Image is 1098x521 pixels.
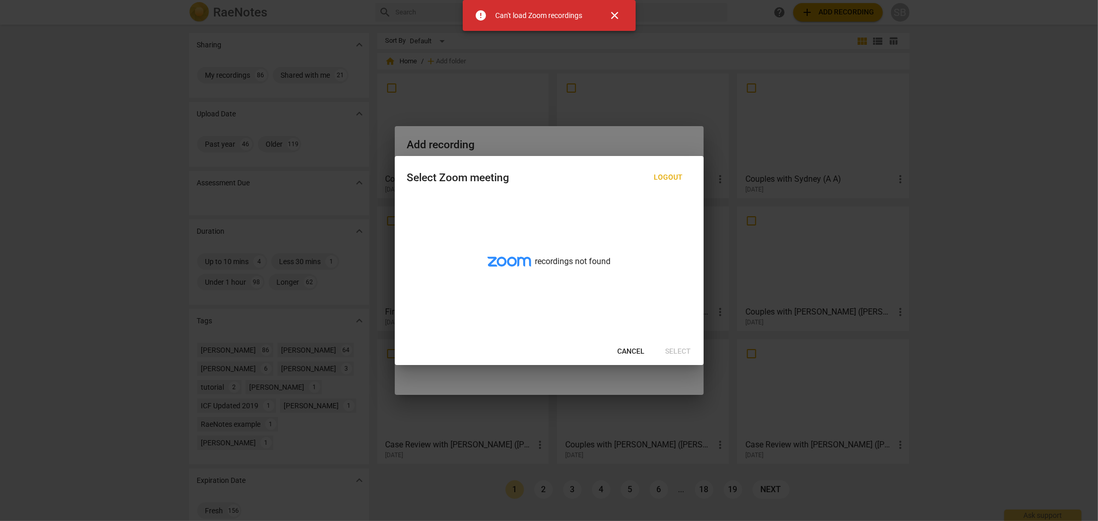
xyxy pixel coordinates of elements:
button: Close [603,3,628,28]
div: Select Zoom meeting [407,171,510,184]
button: Logout [646,168,691,187]
span: Logout [654,172,683,183]
div: Can't load Zoom recordings [496,10,583,21]
div: recordings not found [395,197,704,338]
span: close [609,9,621,22]
span: error [475,9,487,22]
span: Cancel [618,346,645,357]
button: Cancel [609,342,653,361]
